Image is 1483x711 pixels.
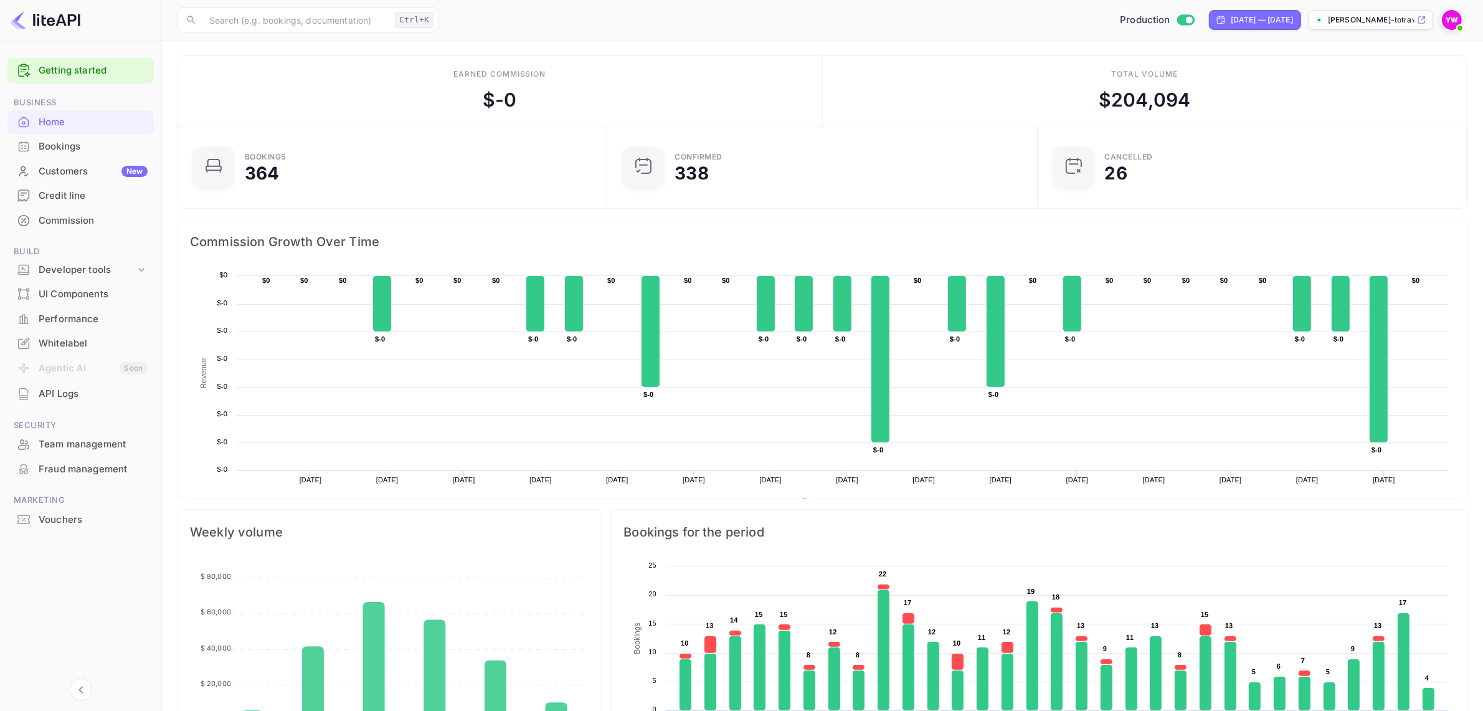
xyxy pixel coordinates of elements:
[217,383,227,390] text: $-0
[415,277,424,284] text: $0
[1301,657,1305,664] text: 7
[7,282,154,305] a: UI Components
[1252,668,1256,675] text: 5
[492,277,500,284] text: $0
[1111,69,1178,80] div: Total volume
[730,616,738,624] text: 14
[1105,165,1127,182] div: 26
[633,623,642,654] text: Bookings
[1326,668,1330,675] text: 5
[1066,476,1089,484] text: [DATE]
[653,677,656,684] text: 5
[7,382,154,405] a: API Logs
[39,387,148,401] div: API Logs
[1220,476,1242,484] text: [DATE]
[70,679,92,701] button: Collapse navigation
[1201,611,1209,618] text: 15
[706,622,714,629] text: 13
[300,476,322,484] text: [DATE]
[1220,277,1228,284] text: $0
[7,332,154,356] div: Whitelabel
[7,432,154,456] a: Team management
[807,651,810,659] text: 8
[7,282,154,307] div: UI Components
[395,12,434,28] div: Ctrl+K
[7,96,154,110] span: Business
[1077,622,1085,629] text: 13
[978,634,986,641] text: 11
[7,382,154,406] div: API Logs
[1328,14,1414,26] p: [PERSON_NAME]-totravel...
[1029,277,1037,284] text: $0
[683,476,705,484] text: [DATE]
[1151,622,1159,629] text: 13
[873,446,883,454] text: $-0
[39,189,148,203] div: Credit line
[7,135,154,159] div: Bookings
[1106,277,1114,284] text: $0
[1065,335,1075,343] text: $-0
[1178,651,1182,659] text: 8
[879,570,887,578] text: 22
[684,277,692,284] text: $0
[836,476,858,484] text: [DATE]
[375,335,385,343] text: $-0
[39,462,148,477] div: Fraud management
[988,391,998,398] text: $-0
[7,110,154,135] div: Home
[607,277,615,284] text: $0
[7,58,154,84] div: Getting started
[1277,662,1281,670] text: 6
[914,277,922,284] text: $0
[1099,86,1190,114] div: $ 204,094
[681,639,689,647] text: 10
[7,184,154,208] div: Credit line
[453,277,462,284] text: $0
[190,522,587,542] span: Weekly volume
[7,135,154,158] a: Bookings
[39,165,148,179] div: Customers
[7,245,154,259] span: Build
[7,508,154,531] a: Vouchers
[217,299,227,307] text: $-0
[7,508,154,532] div: Vouchers
[928,628,936,636] text: 12
[623,522,1455,542] span: Bookings for the period
[7,307,154,332] div: Performance
[201,644,231,652] tspan: $ 40,000
[217,438,227,446] text: $-0
[121,166,148,177] div: New
[219,271,227,279] text: $0
[1231,14,1293,26] div: [DATE] — [DATE]
[7,332,154,355] a: Whitelabel
[202,7,390,32] input: Search (e.g. bookings, documentation)
[1296,476,1319,484] text: [DATE]
[39,263,135,277] div: Developer tools
[39,115,148,130] div: Home
[245,165,279,182] div: 364
[7,184,154,207] a: Credit line
[1143,476,1165,484] text: [DATE]
[217,327,227,334] text: $-0
[606,476,628,484] text: [DATE]
[1052,593,1060,601] text: 18
[1003,628,1011,636] text: 12
[759,476,782,484] text: [DATE]
[722,277,730,284] text: $0
[1334,335,1343,343] text: $-0
[1412,277,1420,284] text: $0
[950,335,960,343] text: $-0
[7,457,154,480] a: Fraud management
[7,160,154,183] a: CustomersNew
[1399,599,1407,606] text: 17
[262,277,270,284] text: $0
[7,457,154,482] div: Fraud management
[339,277,347,284] text: $0
[567,335,577,343] text: $-0
[1374,622,1382,629] text: 13
[780,611,788,618] text: 15
[856,651,860,659] text: 8
[1442,10,1462,30] img: Yahav Winkler
[201,679,231,688] tspan: $ 20,000
[528,335,538,343] text: $-0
